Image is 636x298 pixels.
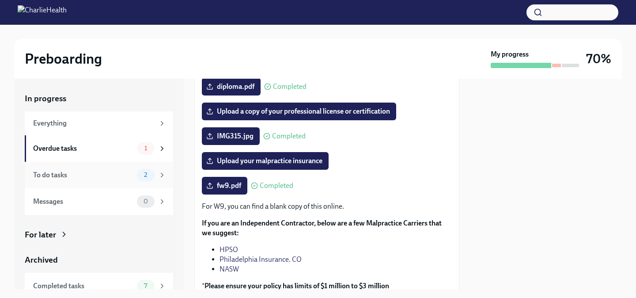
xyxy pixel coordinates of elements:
[25,229,56,241] div: For later
[208,82,254,91] span: diploma.pdf
[138,198,153,205] span: 0
[273,83,307,90] span: Completed
[25,93,173,104] a: In progress
[33,170,133,180] div: To do tasks
[139,145,152,152] span: 1
[25,50,102,68] h2: Preboarding
[25,162,173,188] a: To do tasks2
[208,107,390,116] span: Upload a copy of your professional license or certification
[202,78,261,96] label: diploma.pdf
[202,219,442,237] strong: If you are an Independent Contractor, below are a few Malpractice Carriers that we suggest:
[208,157,322,165] span: Upload your malpractice insurance
[25,229,173,241] a: For later
[208,132,254,141] span: IMG315.jpg
[139,283,152,289] span: 7
[202,202,452,211] p: For W9, you can find a blank copy of this online.
[139,172,152,178] span: 2
[220,245,238,254] a: HPSO
[260,182,293,189] span: Completed
[18,5,67,19] img: CharlieHealth
[586,51,611,67] h3: 70%
[25,254,173,266] a: Archived
[25,188,173,215] a: Messages0
[33,118,155,128] div: Everything
[208,181,241,190] span: fw9.pdf
[491,50,529,59] strong: My progress
[33,197,133,206] div: Messages
[202,152,329,170] label: Upload your malpractice insurance
[272,133,306,140] span: Completed
[220,255,302,264] a: Philadelphia Insurance. CO
[25,135,173,162] a: Overdue tasks1
[220,265,239,273] a: NASW
[202,103,396,120] label: Upload a copy of your professional license or certification
[204,282,389,290] strong: Please ensure your policy has limits of $1 million to $3 million
[202,177,247,195] label: fw9.pdf
[33,281,133,291] div: Completed tasks
[202,127,260,145] label: IMG315.jpg
[25,111,173,135] a: Everything
[33,144,133,153] div: Overdue tasks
